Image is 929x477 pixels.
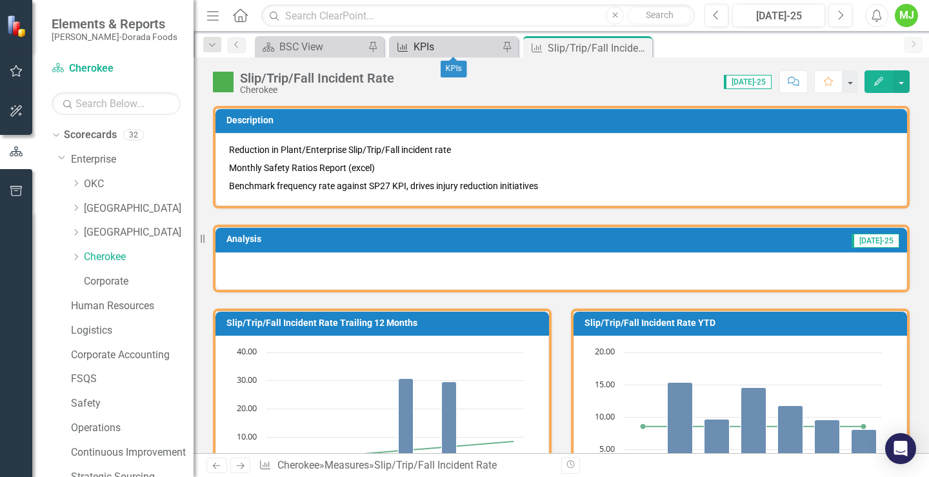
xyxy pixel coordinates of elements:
span: [DATE]-25 [852,234,899,248]
div: Slip/Trip/Fall Incident Rate [374,459,497,471]
a: Human Resources [71,299,194,314]
a: Cherokee [84,250,194,265]
button: Search [627,6,692,25]
a: FSQS [71,372,194,387]
a: [GEOGRAPHIC_DATA] [84,201,194,216]
a: Safety [71,396,194,411]
text: 10.00 [595,411,615,422]
a: [GEOGRAPHIC_DATA] [84,225,194,240]
path: Apr-25, 29.57661082. Monthly Actual. [442,382,457,466]
p: Monthly Safety Ratios Report (excel) [229,159,894,177]
div: KPIs [441,61,467,77]
a: Logistics [71,323,194,338]
img: ClearPoint Strategy [6,14,30,37]
span: Elements & Reports [52,16,177,32]
text: 5.00 [599,443,615,454]
a: Cherokee [277,459,319,471]
div: Cherokee [240,85,394,95]
a: OKC [84,177,194,192]
text: 30.00 [237,374,257,385]
span: Search [646,10,674,20]
div: Open Intercom Messenger [885,433,916,464]
button: MJ [895,4,918,27]
p: Reduction in Plant/Enterprise Slip/Trip/Fall incident rate [229,143,894,159]
small: [PERSON_NAME]-Dorada Foods [52,32,177,42]
text: 40.00 [237,345,257,357]
path: Feb-25, 30.81108645. Monthly Actual. [399,379,414,466]
a: Corporate [84,274,194,289]
div: Slip/Trip/Fall Incident Rate [240,71,394,85]
div: Slip/Trip/Fall Incident Rate [548,40,649,56]
text: 20.00 [595,345,615,357]
a: Operations [71,421,194,436]
path: Jul-25, 8.58. YTD Target. [861,424,866,429]
text: 10.00 [237,431,257,442]
a: Enterprise [71,152,194,167]
div: KPIs [414,39,499,55]
h3: Slip/Trip/Fall Incident Rate YTD [584,318,901,328]
div: 32 [123,130,144,141]
div: [DATE]-25 [737,8,821,24]
a: Cherokee [52,61,181,76]
h3: Description [226,116,901,125]
path: Jan-25, 8.58. YTD Target. [641,424,646,429]
a: BSC View [258,39,365,55]
input: Search Below... [52,92,181,115]
a: Measures [325,459,369,471]
h3: Analysis [226,234,506,244]
span: [DATE]-25 [724,75,772,89]
button: [DATE]-25 [732,4,825,27]
a: Continuous Improvement [71,445,194,460]
g: YTD Target, series 2 of 2. Line with 7 data points. [641,424,866,429]
a: Corporate Accounting [71,348,194,363]
h3: Slip/Trip/Fall Incident Rate Trailing 12 Months [226,318,543,328]
p: Benchmark frequency rate against SP27 KPI, drives injury reduction initiatives [229,177,894,192]
a: KPIs [392,39,499,55]
input: Search ClearPoint... [261,5,695,27]
div: BSC View [279,39,365,55]
text: 15.00 [595,378,615,390]
div: » » [259,458,552,473]
a: Scorecards [64,128,117,143]
img: Above Target [213,72,234,92]
text: 20.00 [237,402,257,414]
